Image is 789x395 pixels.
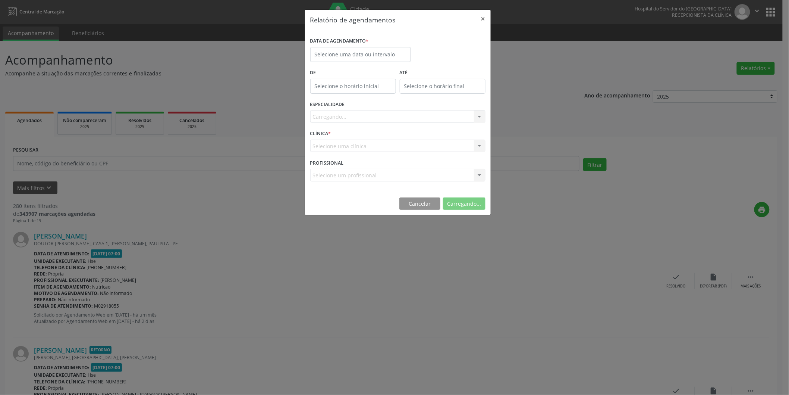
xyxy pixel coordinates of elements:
[476,10,491,28] button: Close
[310,67,396,79] label: De
[310,47,411,62] input: Selecione uma data ou intervalo
[310,35,369,47] label: DATA DE AGENDAMENTO
[310,128,331,140] label: CLÍNICA
[399,197,440,210] button: Cancelar
[400,79,485,94] input: Selecione o horário final
[400,67,485,79] label: ATÉ
[310,157,344,169] label: PROFISSIONAL
[310,15,396,25] h5: Relatório de agendamentos
[310,79,396,94] input: Selecione o horário inicial
[310,99,345,111] label: ESPECIALIDADE
[443,197,485,210] button: Carregando...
